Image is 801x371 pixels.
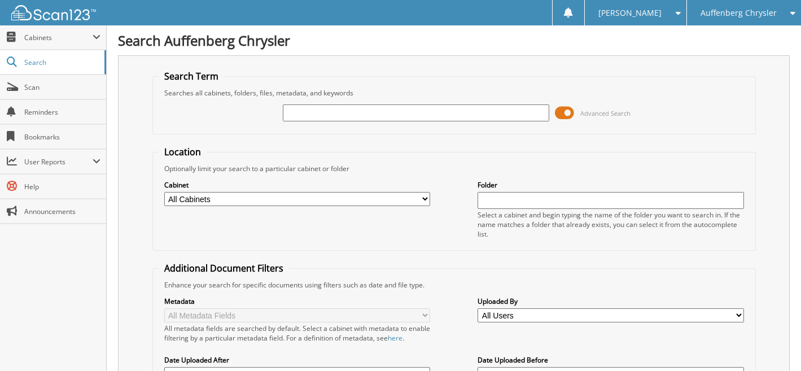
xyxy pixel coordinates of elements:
[478,210,743,239] div: Select a cabinet and begin typing the name of the folder you want to search in. If the name match...
[159,280,750,290] div: Enhance your search for specific documents using filters such as date and file type.
[159,70,224,82] legend: Search Term
[11,5,96,20] img: scan123-logo-white.svg
[24,157,93,167] span: User Reports
[164,296,430,306] label: Metadata
[159,262,289,274] legend: Additional Document Filters
[24,82,100,92] span: Scan
[24,182,100,191] span: Help
[164,324,430,343] div: All metadata fields are searched by default. Select a cabinet with metadata to enable filtering b...
[388,333,402,343] a: here
[598,10,662,16] span: [PERSON_NAME]
[24,33,93,42] span: Cabinets
[24,132,100,142] span: Bookmarks
[701,10,777,16] span: Auffenberg Chrysler
[159,146,207,158] legend: Location
[478,355,743,365] label: Date Uploaded Before
[580,109,631,117] span: Advanced Search
[24,207,100,216] span: Announcements
[159,164,750,173] div: Optionally limit your search to a particular cabinet or folder
[24,107,100,117] span: Reminders
[24,58,99,67] span: Search
[478,296,743,306] label: Uploaded By
[164,180,430,190] label: Cabinet
[164,355,430,365] label: Date Uploaded After
[478,180,743,190] label: Folder
[118,31,790,50] h1: Search Auffenberg Chrysler
[159,88,750,98] div: Searches all cabinets, folders, files, metadata, and keywords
